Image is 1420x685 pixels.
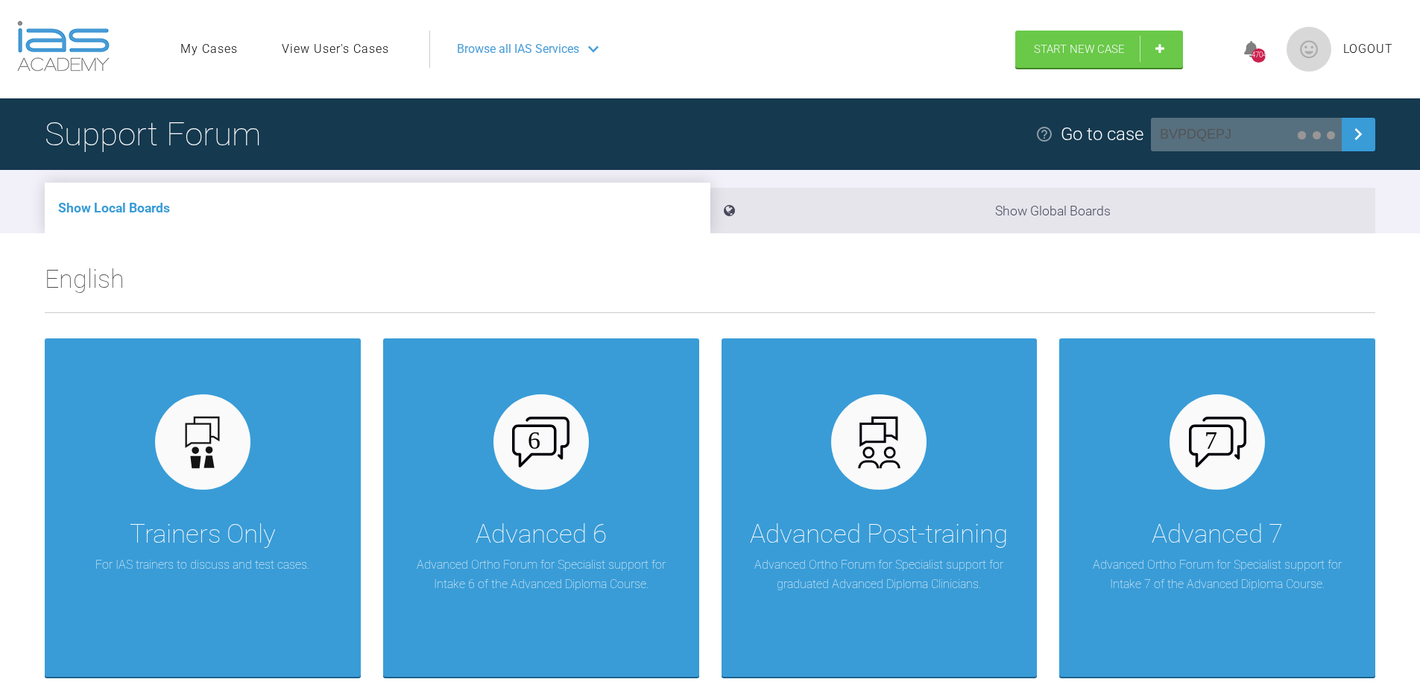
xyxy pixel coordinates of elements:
[1034,42,1125,56] span: Start New Case
[1152,514,1283,555] div: Advanced 7
[1343,40,1393,59] a: Logout
[1061,120,1143,148] div: Go to case
[1189,417,1246,467] img: advanced-7.aa0834c3.svg
[45,338,361,677] a: Trainers OnlyFor IAS trainers to discuss and test cases.
[1151,118,1342,151] input: Enter a support ID
[710,188,1376,233] li: Show Global Boards
[174,414,231,471] img: default.3be3f38f.svg
[17,21,110,72] img: logo-light.3e3ef733.png
[512,417,569,467] img: advanced-6.cf6970cb.svg
[1346,122,1370,146] img: chevronRight.28bd32b0.svg
[45,108,261,160] h1: Support Forum
[45,183,710,233] li: Show Local Boards
[1082,555,1353,593] p: Advanced Ortho Forum for Specialist support for Intake 7 of the Advanced Diploma Course.
[383,338,699,677] a: Advanced 6Advanced Ortho Forum for Specialist support for Intake 6 of the Advanced Diploma Course.
[457,40,579,59] span: Browse all IAS Services
[744,555,1015,593] p: Advanced Ortho Forum for Specialist support for graduated Advanced Diploma Clinicians.
[750,514,1008,555] div: Advanced Post-training
[282,40,389,59] a: View User's Cases
[851,414,908,471] img: advanced.73cea251.svg
[180,40,238,59] a: My Cases
[1035,125,1053,143] img: help.e70b9f3d.svg
[45,259,1375,312] h2: English
[95,555,309,575] p: For IAS trainers to discuss and test cases.
[476,514,607,555] div: Advanced 6
[406,555,677,593] p: Advanced Ortho Forum for Specialist support for Intake 6 of the Advanced Diploma Course.
[722,338,1038,677] a: Advanced Post-trainingAdvanced Ortho Forum for Specialist support for graduated Advanced Diploma ...
[130,514,276,555] div: Trainers Only
[1252,48,1266,63] div: 4704
[1015,31,1183,68] a: Start New Case
[1059,338,1375,677] a: Advanced 7Advanced Ortho Forum for Specialist support for Intake 7 of the Advanced Diploma Course.
[1287,27,1331,72] img: profile.png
